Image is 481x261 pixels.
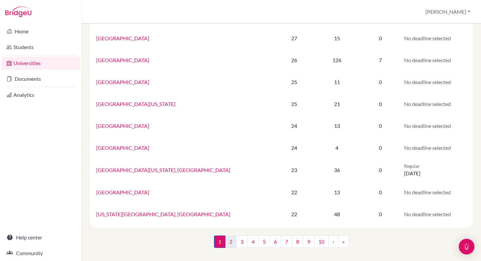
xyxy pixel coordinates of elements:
span: No deadline selected [404,145,451,151]
td: 0 [360,181,400,203]
td: 22 [275,203,313,225]
a: Universities [1,57,80,70]
a: Analytics [1,88,80,101]
span: 1 [214,235,225,248]
td: [DATE] [400,159,471,181]
span: No deadline selected [404,101,451,107]
td: 25 [275,93,313,115]
td: 13 [313,115,361,137]
a: › [328,235,338,248]
a: [GEOGRAPHIC_DATA][US_STATE] [96,101,175,107]
td: 0 [360,203,400,225]
a: 2 [225,235,237,248]
a: [GEOGRAPHIC_DATA] [96,57,149,63]
td: 126 [313,49,361,71]
td: 0 [360,71,400,93]
td: 0 [360,115,400,137]
td: 24 [275,115,313,137]
a: Help center [1,231,80,244]
span: No deadline selected [404,189,451,195]
a: [GEOGRAPHIC_DATA] [96,35,149,41]
a: » [338,235,349,248]
button: [PERSON_NAME] [422,6,473,18]
a: 7 [281,235,292,248]
a: [GEOGRAPHIC_DATA] [96,123,149,129]
td: 13 [313,181,361,203]
a: [US_STATE][GEOGRAPHIC_DATA], [GEOGRAPHIC_DATA] [96,211,230,217]
td: 4 [313,137,361,159]
span: No deadline selected [404,123,451,129]
td: 23 [275,159,313,181]
a: [GEOGRAPHIC_DATA] [96,79,149,85]
a: Community [1,247,80,260]
a: Documents [1,72,80,85]
td: 27 [275,27,313,49]
a: [GEOGRAPHIC_DATA] [96,189,149,195]
p: Regular [404,163,467,169]
td: 48 [313,203,361,225]
a: Home [1,25,80,38]
td: 0 [360,27,400,49]
img: Bridge-U [5,7,31,17]
td: 36 [313,159,361,181]
td: 7 [360,49,400,71]
a: [GEOGRAPHIC_DATA] [96,145,149,151]
td: 15 [313,27,361,49]
span: No deadline selected [404,57,451,63]
a: [GEOGRAPHIC_DATA][US_STATE], [GEOGRAPHIC_DATA] [96,167,230,173]
td: 24 [275,137,313,159]
span: No deadline selected [404,35,451,41]
td: 0 [360,137,400,159]
a: 10 [314,235,329,248]
td: 0 [360,159,400,181]
td: 21 [313,93,361,115]
td: 11 [313,71,361,93]
span: No deadline selected [404,79,451,85]
td: 25 [275,71,313,93]
a: Students [1,41,80,54]
span: No deadline selected [404,211,451,217]
a: 5 [258,235,270,248]
nav: ... [214,235,349,253]
a: 3 [236,235,248,248]
td: 26 [275,49,313,71]
a: 4 [247,235,259,248]
div: Open Intercom Messenger [459,239,474,254]
a: 8 [292,235,303,248]
a: 6 [270,235,281,248]
td: 0 [360,93,400,115]
td: 22 [275,181,313,203]
a: 9 [303,235,314,248]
